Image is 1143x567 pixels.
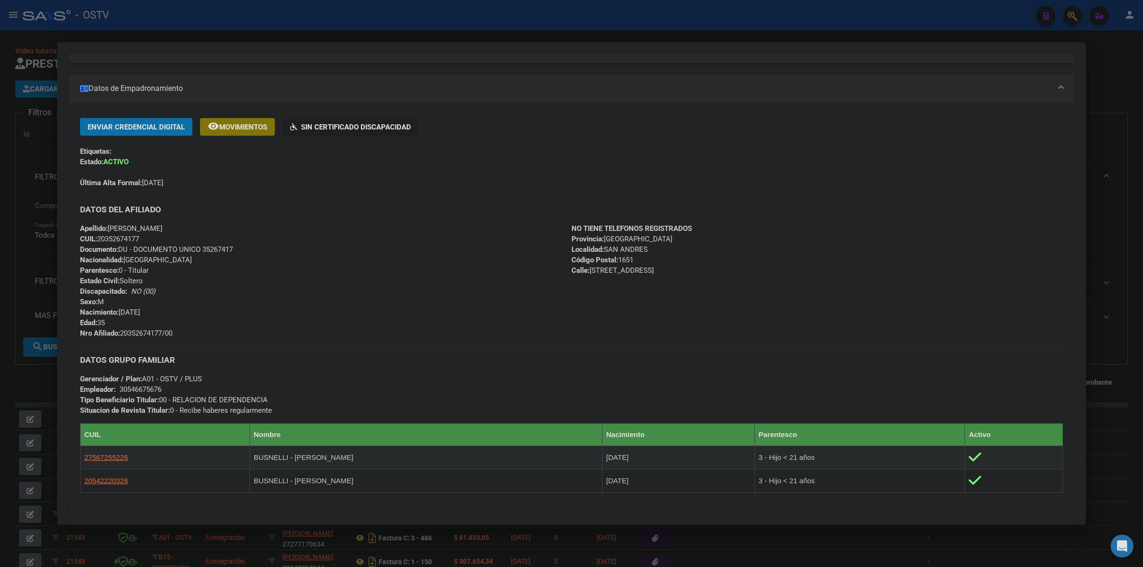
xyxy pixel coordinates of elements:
span: [GEOGRAPHIC_DATA] [80,256,192,264]
strong: Localidad: [571,245,604,254]
strong: Gerenciador / Plan: [80,375,142,383]
div: 30546675676 [120,384,161,395]
th: Parentesco [754,423,965,446]
span: 1651 [571,256,633,264]
span: [PERSON_NAME] [80,224,162,233]
span: 20352674177/00 [80,329,172,338]
th: Nacimiento [602,423,754,446]
mat-icon: remove_red_eye [208,120,219,132]
strong: Parentesco: [80,266,119,275]
span: Enviar Credencial Digital [88,123,185,131]
span: 20542220326 [84,477,128,485]
strong: ACTIVO [103,158,129,166]
i: NO (00) [131,287,155,296]
span: Movimientos [219,123,267,131]
strong: Nacionalidad: [80,256,123,264]
span: A01 - OSTV / PLUS [80,375,202,383]
span: SAN ANDRES [571,245,648,254]
strong: Nro Afiliado: [80,329,120,338]
button: Sin Certificado Discapacidad [282,118,419,136]
td: 3 - Hijo < 21 años [754,446,965,469]
strong: Provincia: [571,235,604,243]
span: Soltero [80,277,143,285]
strong: Estado: [80,158,103,166]
div: Datos de Empadronamiento [69,103,1074,516]
strong: CUIL: [80,235,97,243]
td: [DATE] [602,446,754,469]
span: 20352674177 [80,235,139,243]
th: Activo [965,423,1063,446]
h3: DATOS GRUPO FAMILIAR [80,355,1063,365]
span: 27567255226 [84,453,128,461]
strong: Tipo Beneficiario Titular: [80,396,159,404]
strong: Estado Civil: [80,277,120,285]
strong: Documento: [80,245,118,254]
td: 3 - Hijo < 21 años [754,469,965,492]
strong: Situacion de Revista Titular: [80,406,170,415]
strong: Nacimiento: [80,308,119,317]
span: [DATE] [80,179,163,187]
th: Nombre [250,423,602,446]
span: 00 - RELACION DE DEPENDENCIA [80,396,268,404]
strong: Discapacitado: [80,287,127,296]
strong: Edad: [80,318,97,327]
span: Sin Certificado Discapacidad [301,123,411,131]
span: DU - DOCUMENTO UNICO 35267417 [80,245,233,254]
span: [STREET_ADDRESS] [571,266,654,275]
span: M [80,298,104,306]
span: 35 [80,318,105,327]
strong: Calle: [571,266,590,275]
div: Open Intercom Messenger [1111,535,1133,557]
strong: Etiquetas: [80,147,111,156]
span: 0 - Recibe haberes regularmente [80,406,272,415]
strong: Sexo: [80,298,98,306]
td: BUSNELLI - [PERSON_NAME] [250,469,602,492]
strong: Apellido: [80,224,108,233]
span: [GEOGRAPHIC_DATA] [571,235,672,243]
th: CUIL [80,423,250,446]
strong: NO TIENE TELEFONOS REGISTRADOS [571,224,692,233]
mat-expansion-panel-header: Datos de Empadronamiento [69,74,1074,103]
button: Movimientos [200,118,275,136]
span: 0 - Titular [80,266,149,275]
strong: Código Postal: [571,256,618,264]
td: [DATE] [602,469,754,492]
strong: Empleador: [80,385,116,394]
td: BUSNELLI - [PERSON_NAME] [250,446,602,469]
mat-panel-title: Datos de Empadronamiento [80,83,1052,94]
strong: Última Alta Formal: [80,179,142,187]
span: [DATE] [80,308,140,317]
h3: DATOS DEL AFILIADO [80,204,1063,215]
button: Enviar Credencial Digital [80,118,192,136]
